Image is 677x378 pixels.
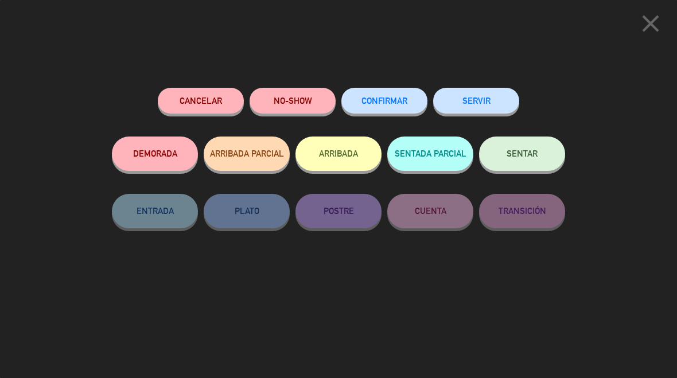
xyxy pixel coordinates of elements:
[204,137,290,171] button: ARRIBADA PARCIAL
[636,9,665,38] i: close
[112,137,198,171] button: DEMORADA
[507,149,538,158] span: SENTAR
[387,194,473,228] button: CUENTA
[479,194,565,228] button: TRANSICIÓN
[210,149,284,158] span: ARRIBADA PARCIAL
[250,88,336,114] button: NO-SHOW
[361,96,407,106] span: CONFIRMAR
[433,88,519,114] button: SERVIR
[295,194,382,228] button: POSTRE
[387,137,473,171] button: SENTADA PARCIAL
[112,194,198,228] button: ENTRADA
[633,9,668,42] button: close
[158,88,244,114] button: Cancelar
[295,137,382,171] button: ARRIBADA
[479,137,565,171] button: SENTAR
[341,88,427,114] button: CONFIRMAR
[204,194,290,228] button: PLATO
